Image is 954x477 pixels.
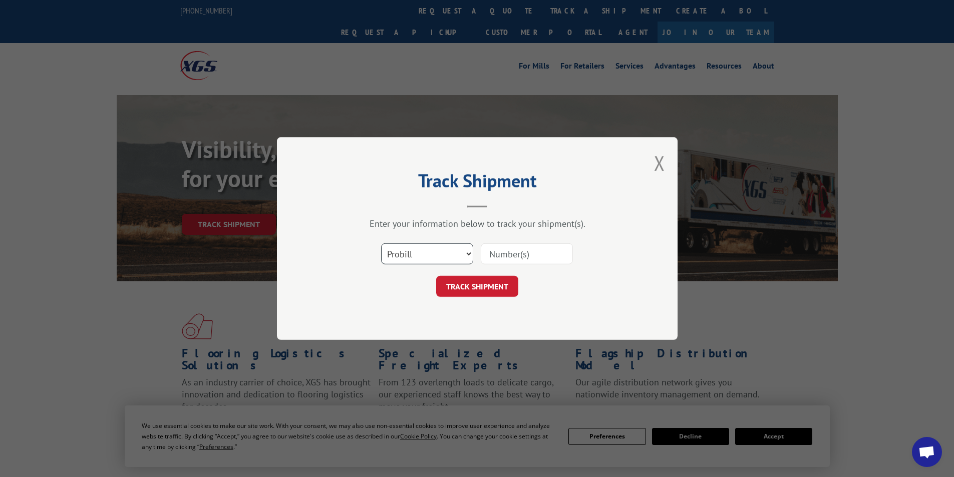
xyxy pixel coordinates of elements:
button: Close modal [654,150,665,176]
input: Number(s) [481,243,573,264]
button: TRACK SHIPMENT [436,276,518,297]
h2: Track Shipment [327,174,627,193]
div: Open chat [912,437,942,467]
div: Enter your information below to track your shipment(s). [327,218,627,229]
